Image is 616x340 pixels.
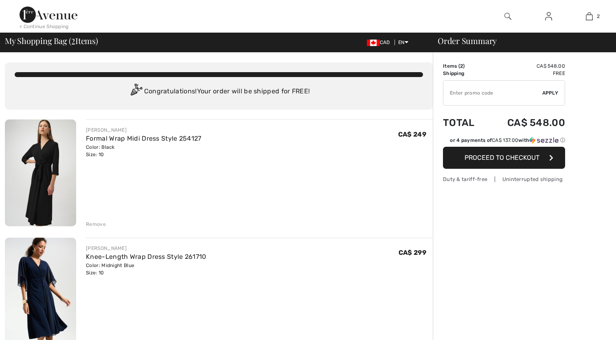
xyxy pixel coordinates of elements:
[486,70,565,77] td: Free
[545,11,552,21] img: My Info
[398,40,408,45] span: EN
[586,11,593,21] img: My Bag
[20,23,69,30] div: < Continue Shopping
[443,62,486,70] td: Items ( )
[367,40,380,46] img: Canadian Dollar
[450,137,565,144] div: or 4 payments of with
[597,13,600,20] span: 2
[5,119,76,226] img: Formal Wrap Midi Dress Style 254127
[86,135,202,142] a: Formal Wrap Midi Dress Style 254127
[367,40,393,45] span: CAD
[443,137,565,147] div: or 4 payments ofCA$ 137.00withSezzle Click to learn more about Sezzle
[539,11,559,22] a: Sign In
[529,137,559,144] img: Sezzle
[460,63,463,69] span: 2
[542,89,559,97] span: Apply
[486,62,565,70] td: CA$ 548.00
[71,35,75,45] span: 2
[443,70,486,77] td: Shipping
[15,84,423,100] div: Congratulations! Your order will be shipped for FREE!
[86,221,106,228] div: Remove
[443,175,565,183] div: Duty & tariff-free | Uninterrupted shipping
[86,253,206,261] a: Knee-Length Wrap Dress Style 261710
[443,147,565,169] button: Proceed to Checkout
[428,37,611,45] div: Order Summary
[486,109,565,137] td: CA$ 548.00
[398,130,426,138] span: CA$ 249
[5,37,98,45] span: My Shopping Bag ( Items)
[128,84,144,100] img: Congratulation2.svg
[86,126,202,134] div: [PERSON_NAME]
[492,137,518,143] span: CA$ 137.00
[443,81,542,105] input: Promo code
[443,109,486,137] td: Total
[465,154,539,161] span: Proceed to Checkout
[399,249,426,256] span: CA$ 299
[569,11,609,21] a: 2
[504,11,511,21] img: search the website
[86,262,206,276] div: Color: Midnight Blue Size: 10
[20,7,77,23] img: 1ère Avenue
[86,245,206,252] div: [PERSON_NAME]
[86,144,202,158] div: Color: Black Size: 10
